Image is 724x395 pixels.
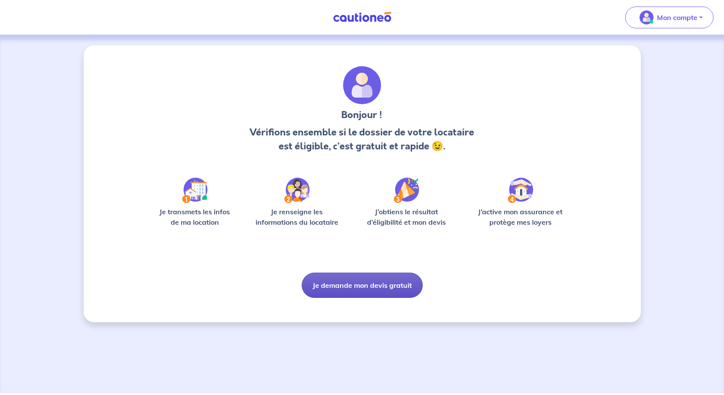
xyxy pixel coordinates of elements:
img: /static/c0a346edaed446bb123850d2d04ad552/Step-2.svg [284,178,310,203]
p: J’active mon assurance et protège mes loyers [470,206,571,227]
p: J’obtiens le résultat d’éligibilité et mon devis [357,206,456,227]
img: /static/f3e743aab9439237c3e2196e4328bba9/Step-3.svg [394,178,419,203]
button: Je demande mon devis gratuit [302,273,423,298]
p: Vérifions ensemble si le dossier de votre locataire est éligible, c’est gratuit et rapide 😉. [247,125,477,153]
button: illu_account_valid_menu.svgMon compte [625,7,714,28]
img: Cautioneo [330,12,395,23]
img: illu_account_valid_menu.svg [640,10,653,24]
p: Je renseigne les informations du locataire [250,206,344,227]
p: Je transmets les infos de ma location [153,206,236,227]
p: Mon compte [657,12,697,23]
img: /static/bfff1cf634d835d9112899e6a3df1a5d/Step-4.svg [508,178,533,203]
img: archivate [343,66,381,105]
h3: Bonjour ! [247,108,477,122]
img: /static/90a569abe86eec82015bcaae536bd8e6/Step-1.svg [182,178,208,203]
